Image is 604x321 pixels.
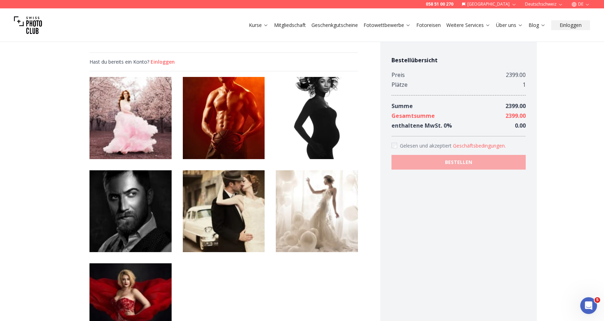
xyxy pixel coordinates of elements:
button: Über uns [493,20,526,30]
button: BESTELLEN [391,155,526,170]
img: Lindsay Adler Masterclasses-4 [183,170,265,252]
a: Fotoreisen [416,22,441,29]
span: 2399.00 [505,102,526,110]
img: Swiss photo club [14,11,42,39]
button: Geschenkgutscheine [309,20,361,30]
div: 2399.00 [506,70,526,80]
img: Lindsay Adler Masterclasses-0 [89,77,172,159]
a: Kurse [249,22,268,29]
img: Lindsay Adler Masterclasses-2 [276,77,358,159]
button: Mitgliedschaft [271,20,309,30]
img: Lindsay Adler Masterclasses-5 [276,170,358,252]
button: Accept termsGelesen und akzeptiert [453,142,506,149]
a: 058 51 00 270 [426,1,453,7]
a: Blog [528,22,546,29]
img: Lindsay Adler Masterclasses-1 [183,77,265,159]
div: Hast du bereits ein Konto? [89,58,358,65]
button: Einloggen [551,20,590,30]
a: Mitgliedschaft [274,22,306,29]
div: Plätze [391,80,408,90]
button: Fotoreisen [414,20,444,30]
span: 5 [595,297,600,303]
span: Gelesen und akzeptiert [400,142,453,149]
a: Fotowettbewerbe [364,22,411,29]
h4: Bestellübersicht [391,56,526,64]
button: Einloggen [151,58,175,65]
button: Blog [526,20,548,30]
iframe: Intercom live chat [580,297,597,314]
button: Kurse [246,20,271,30]
span: 0.00 [515,122,526,129]
span: 2399.00 [505,112,526,120]
div: enthaltene MwSt. 0 % [391,121,452,130]
a: Über uns [496,22,523,29]
button: Fotowettbewerbe [361,20,414,30]
a: Weitere Services [446,22,490,29]
a: Geschenkgutscheine [311,22,358,29]
div: Gesamtsumme [391,111,435,121]
b: BESTELLEN [445,159,472,166]
input: Accept terms [391,143,397,148]
button: Weitere Services [444,20,493,30]
div: Summe [391,101,413,111]
div: Preis [391,70,405,80]
img: Lindsay Adler Masterclasses-3 [89,170,172,252]
div: 1 [523,80,526,90]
